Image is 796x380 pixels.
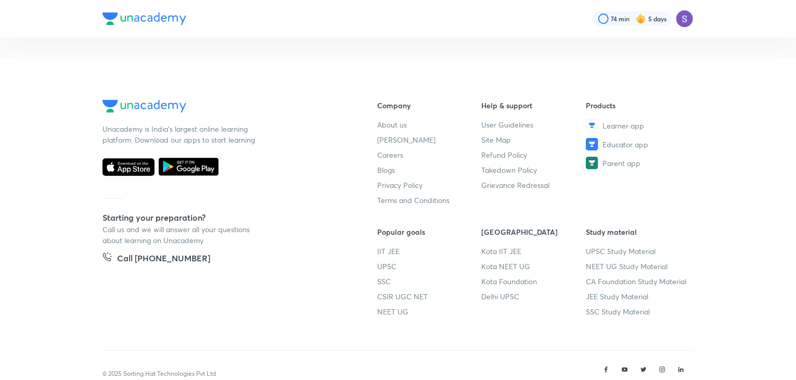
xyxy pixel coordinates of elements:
a: Takedown Policy [482,164,586,175]
a: Blogs [377,164,482,175]
img: Learner app [586,119,598,132]
img: Company Logo [102,100,186,112]
h6: [GEOGRAPHIC_DATA] [482,226,586,237]
a: CA Foundation Study Material [586,276,690,287]
a: Refund Policy [482,149,586,160]
a: Kota Foundation [482,276,586,287]
a: [PERSON_NAME] [377,134,482,145]
img: streak [636,14,646,24]
p: Call us and we will answer all your questions about learning on Unacademy [102,224,259,246]
a: Grievance Redressal [482,180,586,191]
p: © 2025 Sorting Hat Technologies Pvt Ltd [102,369,216,378]
a: Call [PHONE_NUMBER] [102,252,210,267]
a: Careers [377,149,482,160]
a: Site Map [482,134,586,145]
img: Company Logo [102,12,186,25]
a: User Guidelines [482,119,586,130]
img: Sapara Premji [676,10,694,28]
a: Company Logo [102,100,344,115]
a: IIT JEE [377,246,482,257]
a: CSIR UGC NET [377,291,482,302]
a: Privacy Policy [377,180,482,191]
a: JEE Study Material [586,291,690,302]
a: Educator app [586,138,690,150]
h5: Call [PHONE_NUMBER] [117,252,210,267]
a: Parent app [586,157,690,169]
a: NEET UG [377,306,482,317]
h6: Popular goals [377,226,482,237]
a: Terms and Conditions [377,195,482,206]
h6: Help & support [482,100,586,111]
a: NEET UG Study Material [586,261,690,272]
a: SSC Study Material [586,306,690,317]
span: Learner app [602,120,644,131]
a: SSC [377,276,482,287]
h6: Company [377,100,482,111]
img: Parent app [586,157,598,169]
h6: Study material [586,226,690,237]
span: Careers [377,149,403,160]
a: Kota NEET UG [482,261,586,272]
h5: Starting your preparation? [102,211,344,224]
a: About us [377,119,482,130]
h6: Products [586,100,690,111]
a: UPSC Study Material [586,246,690,257]
span: Educator app [602,139,648,150]
a: UPSC [377,261,482,272]
a: Kota IIT JEE [482,246,586,257]
p: Unacademy is India’s largest online learning platform. Download our apps to start learning [102,123,259,145]
a: Delhi UPSC [482,291,586,302]
img: Educator app [586,138,598,150]
a: Learner app [586,119,690,132]
span: Parent app [602,158,640,169]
